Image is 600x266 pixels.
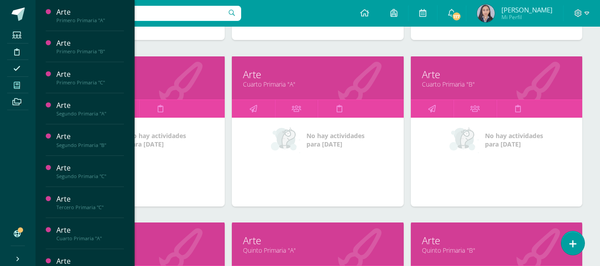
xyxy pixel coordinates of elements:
span: No hay actividades para [DATE] [128,131,186,148]
img: 040cc7ec49f6129a148c95524d07e103.png [477,4,495,22]
a: ArteCuarto Primaria "A" [56,225,124,242]
div: Segundo Primaria "A" [56,111,124,117]
div: Cuarto Primaria "A" [56,235,124,242]
div: Arte [56,163,124,173]
span: [PERSON_NAME] [501,5,552,14]
div: Arte [56,194,124,204]
a: Arte [422,67,571,81]
span: 117 [452,12,461,21]
span: No hay actividades para [DATE] [485,131,543,148]
a: Arte [243,234,392,247]
a: Arte [64,67,214,81]
div: Arte [56,131,124,142]
a: ArtePrimero Primaria "C" [56,69,124,86]
a: ArteSegundo Primaria "A" [56,100,124,117]
div: Arte [56,100,124,111]
div: Arte [56,7,124,17]
div: Segundo Primaria "C" [56,173,124,179]
a: Cuarto Primaria "B" [422,80,571,88]
a: Tercero Primaria "C" [64,80,214,88]
a: ArteSegundo Primaria "C" [56,163,124,179]
a: Arte [422,234,571,247]
a: Quinto Primaria "B" [422,246,571,254]
a: ArtePrimero Primaria "A" [56,7,124,24]
img: no_activities_small.png [449,127,479,153]
span: No hay actividades para [DATE] [306,131,365,148]
div: Primero Primaria "B" [56,48,124,55]
div: Arte [56,69,124,79]
span: Mi Perfil [501,13,552,21]
a: Cuarto Primaria "C" [64,246,214,254]
div: Segundo Primaria "B" [56,142,124,148]
img: no_activities_small.png [271,127,300,153]
input: Busca un usuario... [41,6,241,21]
a: Arte [64,234,214,247]
div: Arte [56,38,124,48]
div: Primero Primaria "C" [56,79,124,86]
a: ArtePrimero Primaria "B" [56,38,124,55]
a: ArteSegundo Primaria "B" [56,131,124,148]
a: Cuarto Primaria "A" [243,80,392,88]
div: Primero Primaria "A" [56,17,124,24]
a: Arte [243,67,392,81]
div: Arte [56,225,124,235]
a: ArteTercero Primaria "C" [56,194,124,210]
div: Tercero Primaria "C" [56,204,124,210]
a: Quinto Primaria "A" [243,246,392,254]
